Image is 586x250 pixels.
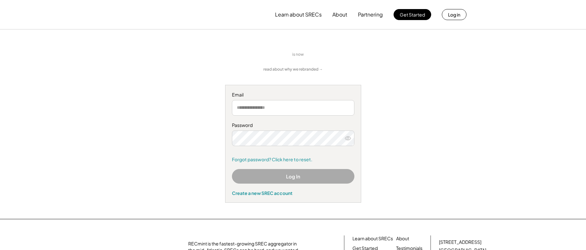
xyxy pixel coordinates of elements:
[332,8,347,21] button: About
[275,8,322,21] button: Learn about SRECs
[229,46,287,63] img: yH5BAEAAAAALAAAAAABAAEAAAIBRAA7
[439,239,481,245] div: [STREET_ADDRESS]
[232,92,354,98] div: Email
[352,235,393,242] a: Learn about SRECs
[442,9,466,20] button: Log in
[232,190,354,196] div: Create a new SREC account
[263,67,323,72] a: read about why we rebranded →
[396,235,409,242] a: About
[312,51,357,58] img: yH5BAEAAAAALAAAAAABAAEAAAIBRAA7
[232,156,354,163] a: Forgot password? Click here to reset.
[120,4,174,26] img: yH5BAEAAAAALAAAAAABAAEAAAIBRAA7
[358,8,383,21] button: Partnering
[394,9,431,20] button: Get Started
[232,122,354,129] div: Password
[232,169,354,184] button: Log In
[291,52,309,57] div: is now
